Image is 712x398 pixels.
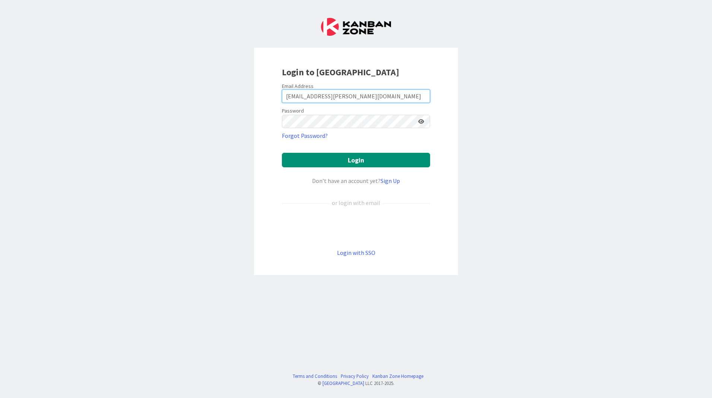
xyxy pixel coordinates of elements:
[282,153,430,167] button: Login
[282,83,314,89] label: Email Address
[372,373,423,380] a: Kanban Zone Homepage
[282,66,399,78] b: Login to [GEOGRAPHIC_DATA]
[282,176,430,185] div: Don’t have an account yet?
[381,177,400,184] a: Sign Up
[417,92,426,101] keeper-lock: Open Keeper Popup
[406,117,415,126] keeper-lock: Open Keeper Popup
[337,249,375,256] a: Login with SSO
[282,107,304,115] label: Password
[278,219,434,236] iframe: Knop Inloggen met Google
[293,373,337,380] a: Terms and Conditions
[321,18,391,36] img: Kanban Zone
[282,131,328,140] a: Forgot Password?
[330,198,382,207] div: or login with email
[341,373,369,380] a: Privacy Policy
[322,380,364,386] a: [GEOGRAPHIC_DATA]
[289,380,423,387] div: © LLC 2017- 2025 .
